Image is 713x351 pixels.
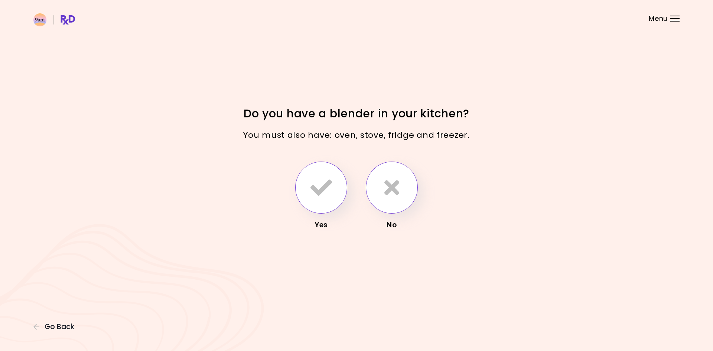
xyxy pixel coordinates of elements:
button: Go Back [33,323,78,331]
span: Menu [649,15,668,22]
span: Go Back [45,323,74,331]
div: No [362,219,421,231]
div: Yes [292,219,351,231]
h1: Do you have a blender in your kitchen? [227,106,486,121]
p: You must also have: oven, stove, fridge and freezer. [227,128,486,142]
img: RxDiet [33,13,75,26]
